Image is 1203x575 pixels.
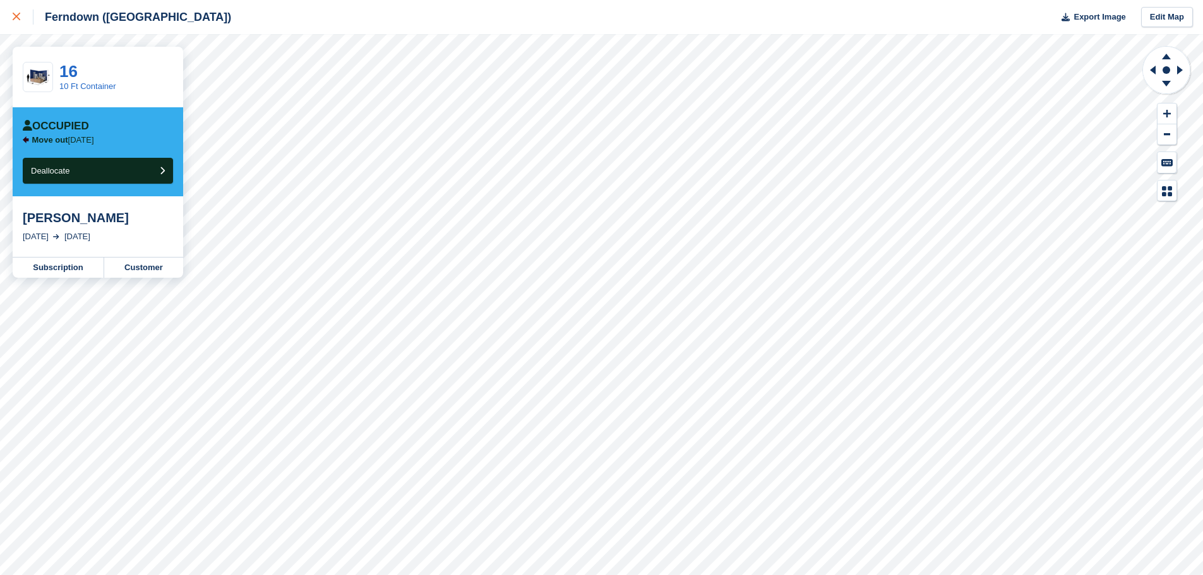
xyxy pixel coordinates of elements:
[33,9,231,25] div: Ferndown ([GEOGRAPHIC_DATA])
[32,135,94,145] p: [DATE]
[1074,11,1125,23] span: Export Image
[104,258,183,278] a: Customer
[59,81,116,91] a: 10 Ft Container
[23,136,29,143] img: arrow-left-icn-90495f2de72eb5bd0bd1c3c35deca35cc13f817d75bef06ecd7c0b315636ce7e.svg
[23,158,173,184] button: Deallocate
[23,230,49,243] div: [DATE]
[13,258,104,278] a: Subscription
[1158,152,1176,173] button: Keyboard Shortcuts
[1158,124,1176,145] button: Zoom Out
[32,135,68,145] span: Move out
[31,166,69,175] span: Deallocate
[1158,104,1176,124] button: Zoom In
[23,120,89,133] div: Occupied
[23,210,173,225] div: [PERSON_NAME]
[23,66,52,88] img: 10-ft-container.jpg
[59,62,78,81] a: 16
[1158,181,1176,201] button: Map Legend
[1054,7,1126,28] button: Export Image
[1141,7,1193,28] a: Edit Map
[64,230,90,243] div: [DATE]
[53,234,59,239] img: arrow-right-light-icn-cde0832a797a2874e46488d9cf13f60e5c3a73dbe684e267c42b8395dfbc2abf.svg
